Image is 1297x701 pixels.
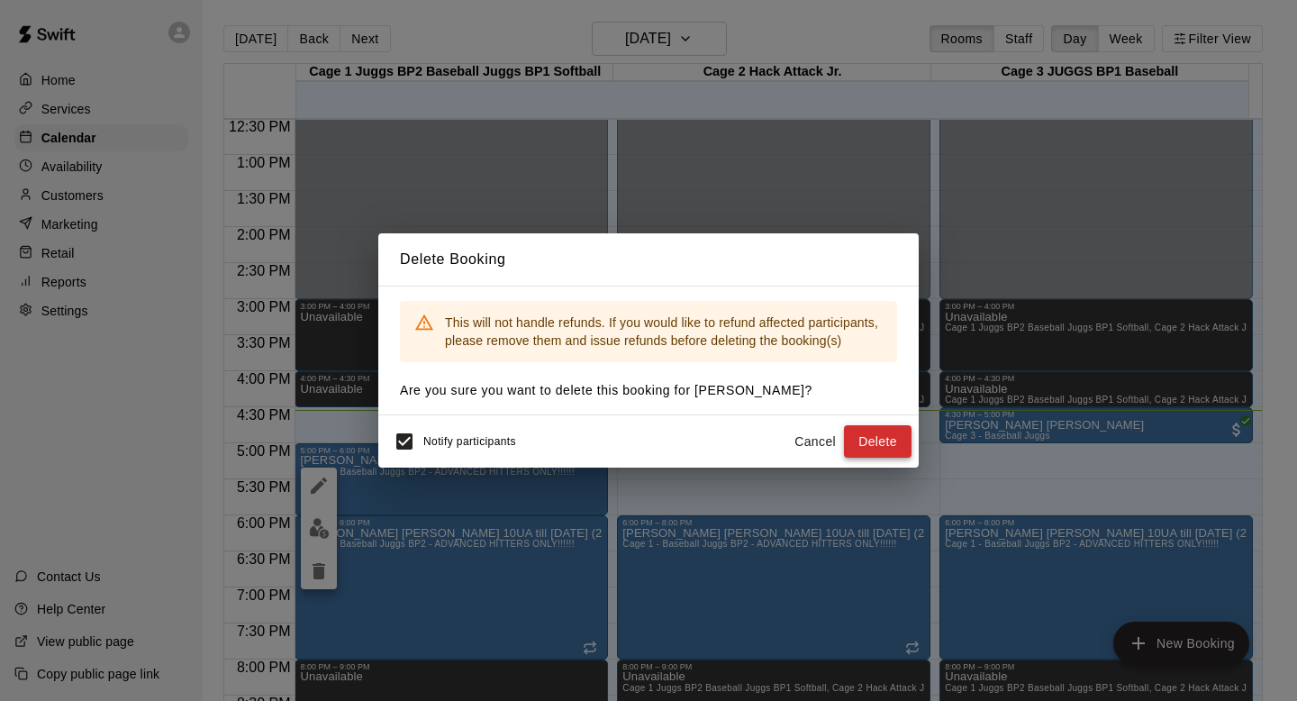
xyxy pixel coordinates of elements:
button: Cancel [786,425,844,459]
h2: Delete Booking [378,233,919,286]
div: This will not handle refunds. If you would like to refund affected participants, please remove th... [445,306,883,357]
span: Notify participants [423,435,516,448]
button: Delete [844,425,912,459]
p: Are you sure you want to delete this booking for [PERSON_NAME] ? [400,381,897,400]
